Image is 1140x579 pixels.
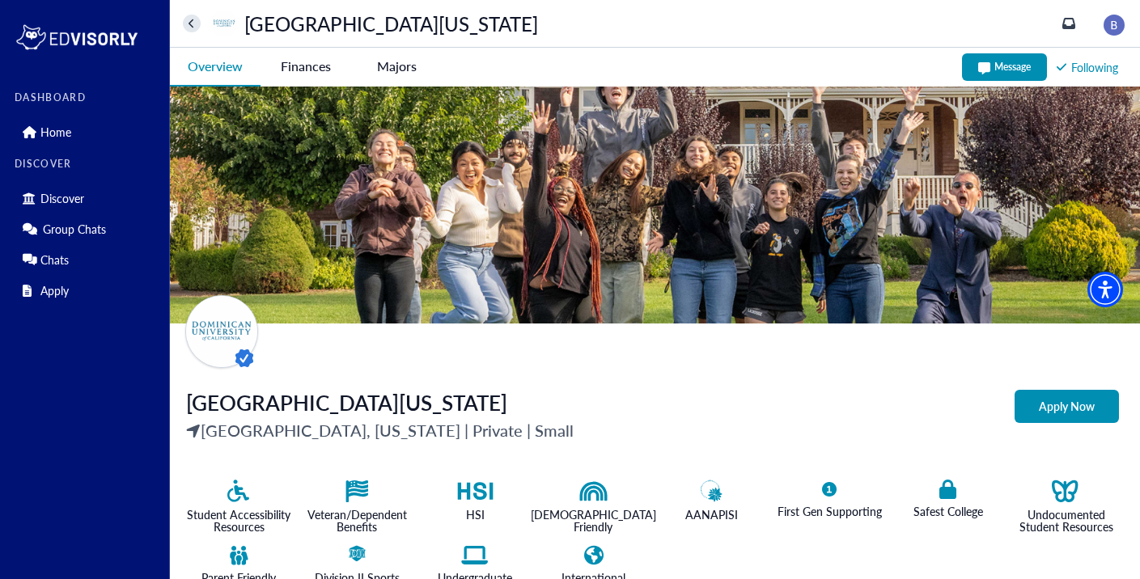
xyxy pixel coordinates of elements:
p: Chats [40,253,69,267]
div: Group Chats [15,216,159,242]
label: DISCOVER [15,158,159,170]
p: Group Chats [43,222,106,236]
p: HSI [466,509,485,521]
img: A group of diverse people joyfully jumping and posing outdoors in front of a large house, surroun... [170,87,1140,323]
img: universityName [211,11,237,36]
p: Veteran/Dependent Benefits [304,509,409,533]
button: Finances [261,48,351,85]
button: Following [1055,57,1120,78]
div: Accessibility Menu [1087,272,1123,307]
p: Undocumented Student Resources [1014,509,1119,533]
a: inbox [1062,17,1075,30]
div: Chats [15,247,159,273]
img: image [1104,15,1125,36]
label: DASHBOARD [15,92,159,104]
p: Home [40,125,71,139]
div: Home [15,119,159,145]
span: [GEOGRAPHIC_DATA][US_STATE] [186,387,507,417]
p: Student Accessibility Resources [186,509,291,533]
p: [GEOGRAPHIC_DATA][US_STATE] [244,15,538,32]
div: Apply [15,277,159,303]
button: home [183,15,201,32]
button: Majors [351,48,442,85]
p: Discover [40,192,84,205]
div: Following [1057,59,1118,76]
p: AANAPISI [685,509,738,521]
p: [DEMOGRAPHIC_DATA] Friendly [531,509,656,533]
button: Message [962,53,1047,81]
p: First Gen Supporting [778,505,882,518]
button: Apply Now [1015,390,1119,423]
p: [GEOGRAPHIC_DATA], [US_STATE] | Private | Small [186,418,574,442]
p: Apply [40,284,69,298]
div: Discover [15,185,159,211]
p: Safest College [913,505,983,518]
button: Overview [170,48,261,87]
img: logo [15,21,139,53]
img: universityName [185,295,258,368]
